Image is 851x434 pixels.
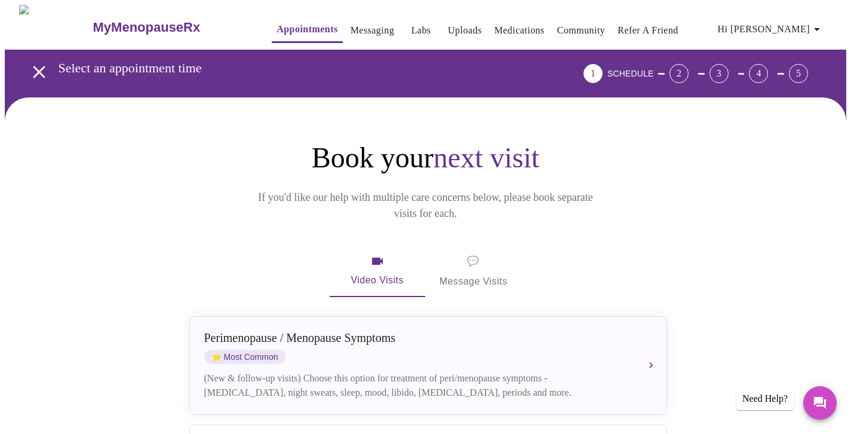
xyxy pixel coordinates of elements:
[21,54,57,90] button: open drawer
[344,254,411,289] span: Video Visits
[187,140,665,175] h1: Book your
[204,371,628,400] div: (New & follow-up visits) Choose this option for treatment of peri/menopause symptoms - [MEDICAL_D...
[557,22,606,39] a: Community
[19,5,91,50] img: MyMenopauseRx Logo
[91,7,248,48] a: MyMenopauseRx
[467,253,479,270] span: message
[189,316,667,415] button: Perimenopause / Menopause SymptomsstarMost Common(New & follow-up visits) Choose this option for ...
[93,20,201,35] h3: MyMenopauseRx
[613,19,683,42] button: Refer a Friend
[583,64,603,83] div: 1
[789,64,808,83] div: 5
[443,19,487,42] button: Uploads
[402,19,440,42] button: Labs
[211,352,222,362] span: star
[411,22,431,39] a: Labs
[351,22,394,39] a: Messaging
[803,386,837,420] button: Messages
[718,21,824,38] span: Hi [PERSON_NAME]
[59,60,517,76] h3: Select an appointment time
[617,22,678,39] a: Refer a Friend
[346,19,399,42] button: Messaging
[272,17,342,43] button: Appointments
[736,387,794,410] div: Need Help?
[448,22,482,39] a: Uploads
[440,253,508,290] span: Message Visits
[494,22,545,39] a: Medications
[277,21,337,38] a: Appointments
[204,331,628,345] div: Perimenopause / Menopause Symptoms
[749,64,768,83] div: 4
[242,190,610,222] p: If you'd like our help with multiple care concerns below, please book separate visits for each.
[713,17,829,41] button: Hi [PERSON_NAME]
[552,19,610,42] button: Community
[607,69,653,78] span: SCHEDULE
[490,19,549,42] button: Medications
[709,64,729,83] div: 3
[204,350,285,364] span: Most Common
[669,64,689,83] div: 2
[434,142,539,173] span: next visit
